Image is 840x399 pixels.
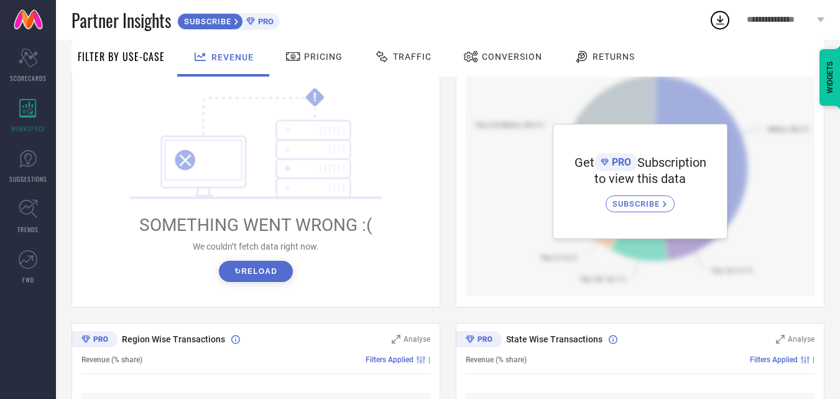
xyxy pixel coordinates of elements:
span: Partner Insights [72,7,171,33]
span: Pricing [304,52,343,62]
span: Revenue (% share) [466,355,527,364]
span: Revenue (% share) [81,355,142,364]
span: | [813,355,815,364]
button: ↻Reload [219,261,293,282]
span: Get [575,155,594,170]
span: SUGGESTIONS [9,174,47,184]
div: Open download list [709,9,731,31]
span: Analyse [404,335,430,344]
span: PRO [609,156,631,168]
span: Filters Applied [750,355,798,364]
span: | [428,355,430,364]
svg: Zoom [776,335,785,344]
span: We couldn’t fetch data right now. [193,242,319,251]
div: Premium [456,331,502,350]
span: Traffic [393,52,432,62]
svg: Zoom [392,335,400,344]
span: TRENDS [17,225,39,234]
span: FWD [22,275,34,284]
a: SUBSCRIBE [606,186,675,212]
span: WORKSPACE [11,124,45,133]
span: to view this data [594,171,686,186]
tspan: ! [313,90,316,105]
span: Subscription [637,155,706,170]
span: State Wise Transactions [506,334,602,344]
span: SOMETHING WENT WRONG :( [139,215,372,235]
div: Premium [72,331,118,350]
span: Region Wise Transactions [122,334,225,344]
span: PRO [255,17,274,26]
span: Analyse [788,335,815,344]
span: Revenue [211,52,254,62]
span: SCORECARDS [10,73,47,83]
span: Filter By Use-Case [78,49,165,64]
a: SUBSCRIBEPRO [177,10,280,30]
span: Filters Applied [366,355,413,364]
span: SUBSCRIBE [612,199,663,209]
span: Conversion [482,52,542,62]
span: SUBSCRIBE [178,17,234,26]
span: Returns [593,52,635,62]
